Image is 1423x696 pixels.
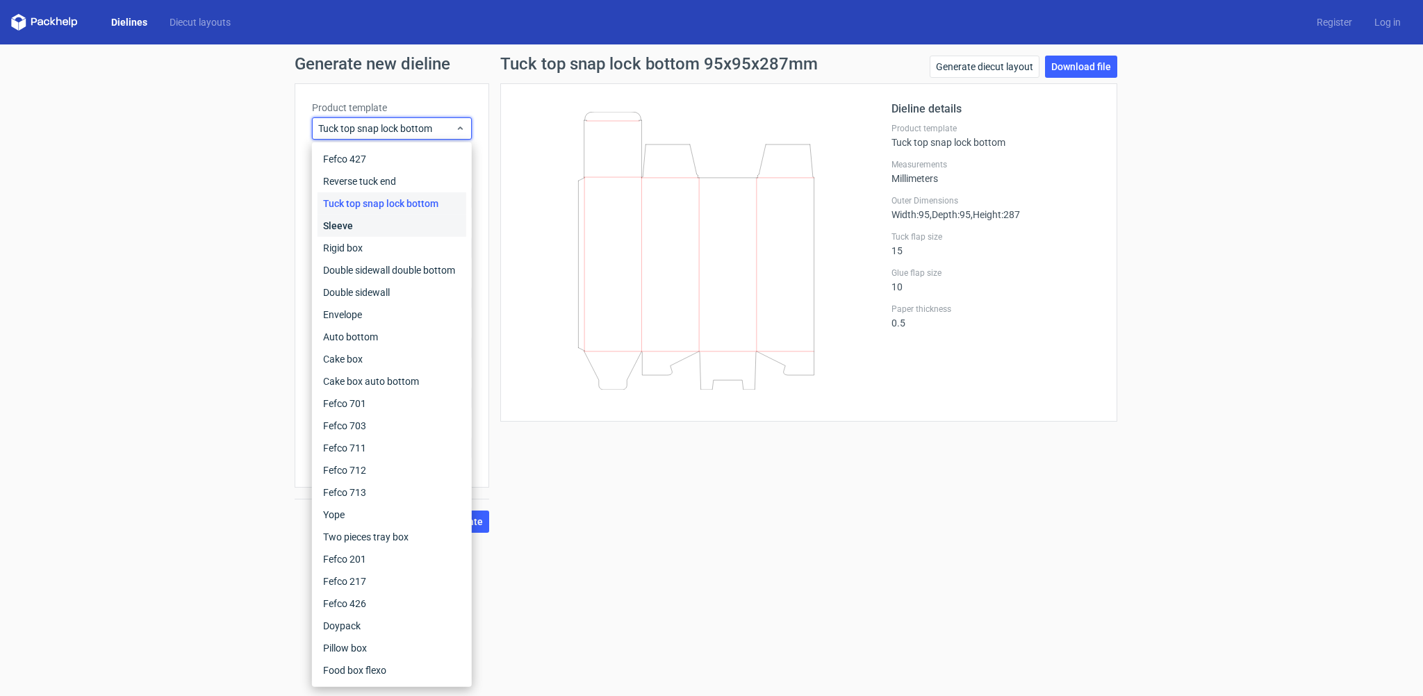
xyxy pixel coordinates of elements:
[318,637,466,659] div: Pillow box
[500,56,818,72] h1: Tuck top snap lock bottom 95x95x287mm
[318,192,466,215] div: Tuck top snap lock bottom
[318,122,455,135] span: Tuck top snap lock bottom
[318,326,466,348] div: Auto bottom
[971,209,1020,220] span: , Height : 287
[891,231,1100,256] div: 15
[891,304,1100,315] label: Paper thickness
[891,123,1100,134] label: Product template
[891,159,1100,170] label: Measurements
[158,15,242,29] a: Diecut layouts
[318,170,466,192] div: Reverse tuck end
[1045,56,1117,78] a: Download file
[1363,15,1412,29] a: Log in
[318,370,466,392] div: Cake box auto bottom
[318,281,466,304] div: Double sidewall
[318,304,466,326] div: Envelope
[318,526,466,548] div: Two pieces tray box
[891,159,1100,184] div: Millimeters
[318,215,466,237] div: Sleeve
[891,267,1100,292] div: 10
[318,437,466,459] div: Fefco 711
[318,659,466,681] div: Food box flexo
[318,348,466,370] div: Cake box
[312,101,472,115] label: Product template
[891,195,1100,206] label: Outer Dimensions
[318,237,466,259] div: Rigid box
[891,231,1100,242] label: Tuck flap size
[318,548,466,570] div: Fefco 201
[318,593,466,615] div: Fefco 426
[318,392,466,415] div: Fefco 701
[930,56,1039,78] a: Generate diecut layout
[100,15,158,29] a: Dielines
[930,209,971,220] span: , Depth : 95
[891,267,1100,279] label: Glue flap size
[318,481,466,504] div: Fefco 713
[318,148,466,170] div: Fefco 427
[318,259,466,281] div: Double sidewall double bottom
[891,304,1100,329] div: 0.5
[318,415,466,437] div: Fefco 703
[295,56,1128,72] h1: Generate new dieline
[318,615,466,637] div: Doypack
[891,123,1100,148] div: Tuck top snap lock bottom
[318,459,466,481] div: Fefco 712
[891,101,1100,117] h2: Dieline details
[891,209,930,220] span: Width : 95
[318,570,466,593] div: Fefco 217
[1306,15,1363,29] a: Register
[318,504,466,526] div: Yope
